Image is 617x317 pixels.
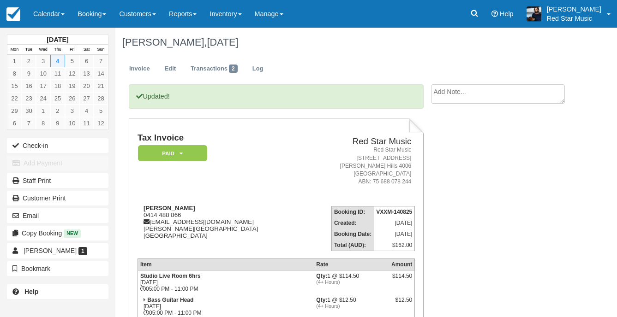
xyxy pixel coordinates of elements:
[316,303,387,309] em: (4+ Hours)
[138,145,207,161] em: Paid
[79,105,94,117] a: 4
[547,5,601,14] p: [PERSON_NAME]
[36,67,50,80] a: 10
[491,11,498,17] i: Help
[184,60,245,78] a: Transactions2
[207,36,238,48] span: [DATE]
[7,92,22,105] a: 22
[7,45,22,55] th: Mon
[138,133,301,143] h1: Tax Invoice
[129,84,424,109] p: Updated!
[50,117,65,129] a: 9
[22,67,36,80] a: 9
[316,297,327,303] strong: Qty
[94,117,108,129] a: 12
[94,67,108,80] a: 14
[50,105,65,117] a: 2
[316,273,327,279] strong: Qty
[7,105,22,117] a: 29
[305,137,411,147] h2: Red Star Music
[391,297,412,311] div: $12.50
[22,55,36,67] a: 2
[314,270,389,295] td: 1 @ $114.50
[50,67,65,80] a: 11
[122,37,571,48] h1: [PERSON_NAME],
[65,117,79,129] a: 10
[79,80,94,92] a: 20
[374,240,415,251] td: $162.00
[7,80,22,92] a: 15
[7,156,108,170] button: Add Payment
[79,117,94,129] a: 11
[79,55,94,67] a: 6
[65,80,79,92] a: 19
[36,45,50,55] th: Wed
[389,259,415,270] th: Amount
[22,105,36,117] a: 30
[65,105,79,117] a: 3
[7,55,22,67] a: 1
[94,55,108,67] a: 7
[36,117,50,129] a: 8
[22,117,36,129] a: 7
[7,138,108,153] button: Check-in
[94,80,108,92] a: 21
[229,65,238,73] span: 2
[65,55,79,67] a: 5
[65,67,79,80] a: 12
[138,145,204,162] a: Paid
[7,173,108,188] a: Staff Print
[22,92,36,105] a: 23
[391,273,412,287] div: $114.50
[50,45,65,55] th: Thu
[36,92,50,105] a: 24
[36,80,50,92] a: 17
[376,209,412,215] strong: VXXM-140825
[500,10,514,18] span: Help
[65,92,79,105] a: 26
[316,279,387,285] em: (4+ Hours)
[138,205,301,251] div: 0414 488 866 [EMAIL_ADDRESS][DOMAIN_NAME] [PERSON_NAME][GEOGRAPHIC_DATA] [GEOGRAPHIC_DATA]
[374,217,415,229] td: [DATE]
[7,261,108,276] button: Bookmark
[24,288,38,295] b: Help
[47,36,68,43] strong: [DATE]
[7,117,22,129] a: 6
[7,243,108,258] a: [PERSON_NAME] 1
[7,67,22,80] a: 8
[7,191,108,205] a: Customer Print
[331,217,374,229] th: Created:
[36,55,50,67] a: 3
[50,92,65,105] a: 25
[246,60,270,78] a: Log
[138,270,314,295] td: [DATE] 05:00 PM - 11:00 PM
[314,259,389,270] th: Rate
[65,45,79,55] th: Fri
[138,259,314,270] th: Item
[158,60,183,78] a: Edit
[36,105,50,117] a: 1
[7,284,108,299] a: Help
[94,105,108,117] a: 5
[7,208,108,223] button: Email
[6,7,20,21] img: checkfront-main-nav-mini-logo.png
[147,297,193,303] strong: Bass Guitar Head
[79,45,94,55] th: Sat
[79,92,94,105] a: 27
[94,45,108,55] th: Sun
[94,92,108,105] a: 28
[527,6,541,21] img: A1
[331,206,374,218] th: Booking ID:
[78,247,87,255] span: 1
[374,229,415,240] td: [DATE]
[50,55,65,67] a: 4
[22,80,36,92] a: 16
[7,226,108,241] button: Copy Booking New
[22,45,36,55] th: Tue
[50,80,65,92] a: 18
[24,247,77,254] span: [PERSON_NAME]
[547,14,601,23] p: Red Star Music
[331,229,374,240] th: Booking Date:
[64,229,81,237] span: New
[331,240,374,251] th: Total (AUD):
